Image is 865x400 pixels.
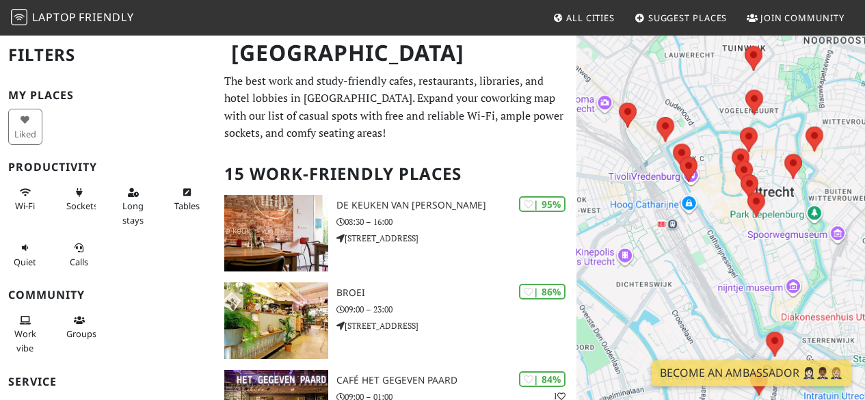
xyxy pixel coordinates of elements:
[14,256,36,268] span: Quiet
[336,232,576,245] p: [STREET_ADDRESS]
[174,200,200,212] span: Work-friendly tables
[8,161,208,174] h3: Productivity
[336,215,576,228] p: 08:30 – 16:00
[170,181,204,217] button: Tables
[62,309,96,345] button: Groups
[8,309,42,359] button: Work vibe
[760,12,844,24] span: Join Community
[14,328,36,354] span: People working
[547,5,620,30] a: All Cities
[336,375,576,386] h3: Café Het Gegeven Paard
[70,256,88,268] span: Video/audio calls
[8,289,208,302] h3: Community
[11,9,27,25] img: LaptopFriendly
[336,319,576,332] p: [STREET_ADDRESS]
[79,10,133,25] span: Friendly
[122,200,144,226] span: Long stays
[216,282,576,359] a: BROEI | 86% BROEI 09:00 – 23:00 [STREET_ADDRESS]
[519,371,565,387] div: | 84%
[8,89,208,102] h3: My Places
[11,6,134,30] a: LaptopFriendly LaptopFriendly
[8,375,208,388] h3: Service
[66,328,96,340] span: Group tables
[336,200,576,211] h3: De keuken van [PERSON_NAME]
[66,200,98,212] span: Power sockets
[8,237,42,273] button: Quiet
[62,181,96,217] button: Sockets
[629,5,733,30] a: Suggest Places
[32,10,77,25] span: Laptop
[216,195,576,271] a: De keuken van Thijs | 95% De keuken van [PERSON_NAME] 08:30 – 16:00 [STREET_ADDRESS]
[8,34,208,76] h2: Filters
[224,282,328,359] img: BROEI
[336,287,576,299] h3: BROEI
[62,237,96,273] button: Calls
[116,181,150,231] button: Long stays
[8,181,42,217] button: Wi-Fi
[652,360,851,386] a: Become an Ambassador 🤵🏻‍♀️🤵🏾‍♂️🤵🏼‍♀️
[566,12,615,24] span: All Cities
[15,200,35,212] span: Stable Wi-Fi
[741,5,850,30] a: Join Community
[224,72,568,142] p: The best work and study-friendly cafes, restaurants, libraries, and hotel lobbies in [GEOGRAPHIC_...
[224,153,568,195] h2: 15 Work-Friendly Places
[224,195,328,271] img: De keuken van Thijs
[519,284,565,299] div: | 86%
[220,34,574,72] h1: [GEOGRAPHIC_DATA]
[648,12,728,24] span: Suggest Places
[519,196,565,212] div: | 95%
[336,303,576,316] p: 09:00 – 23:00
